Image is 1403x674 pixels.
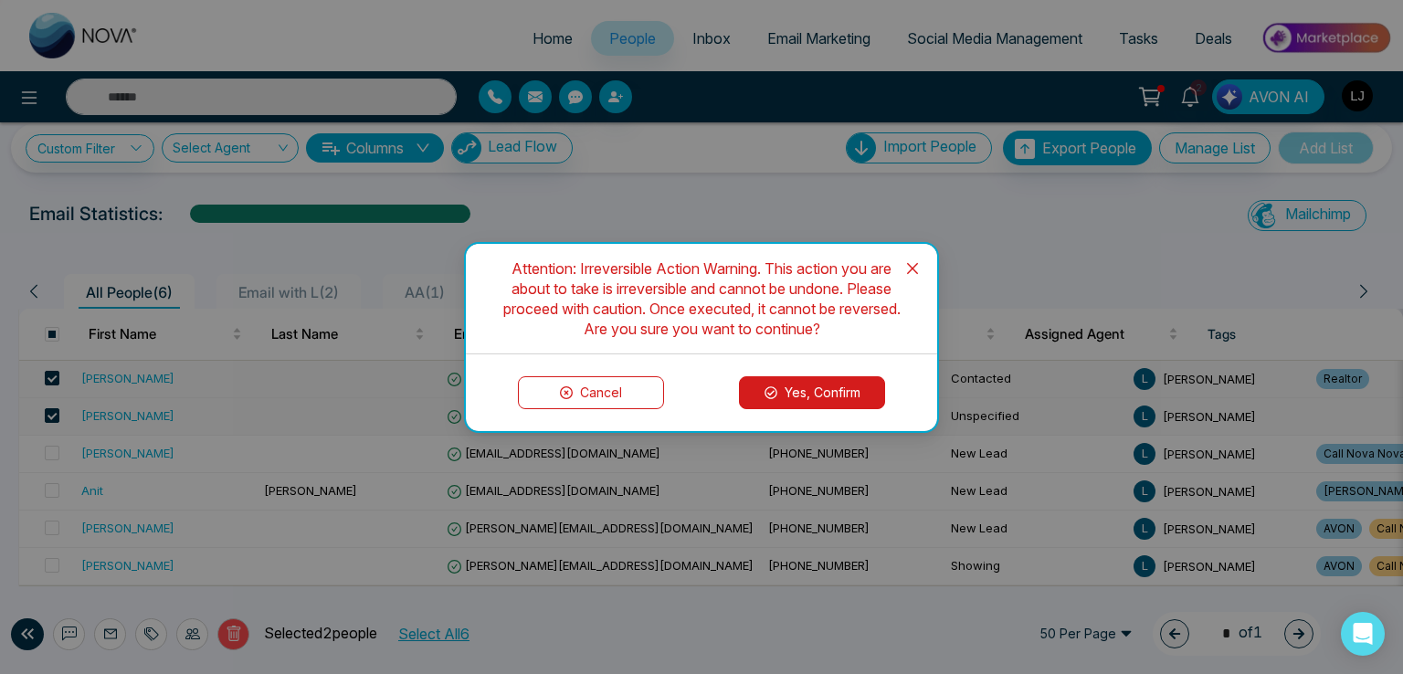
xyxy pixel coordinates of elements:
[888,244,937,293] button: Close
[488,258,915,339] div: Attention: Irreversible Action Warning. This action you are about to take is irreversible and can...
[739,376,885,409] button: Yes, Confirm
[905,261,920,276] span: close
[1341,612,1385,656] div: Open Intercom Messenger
[518,376,664,409] button: Cancel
